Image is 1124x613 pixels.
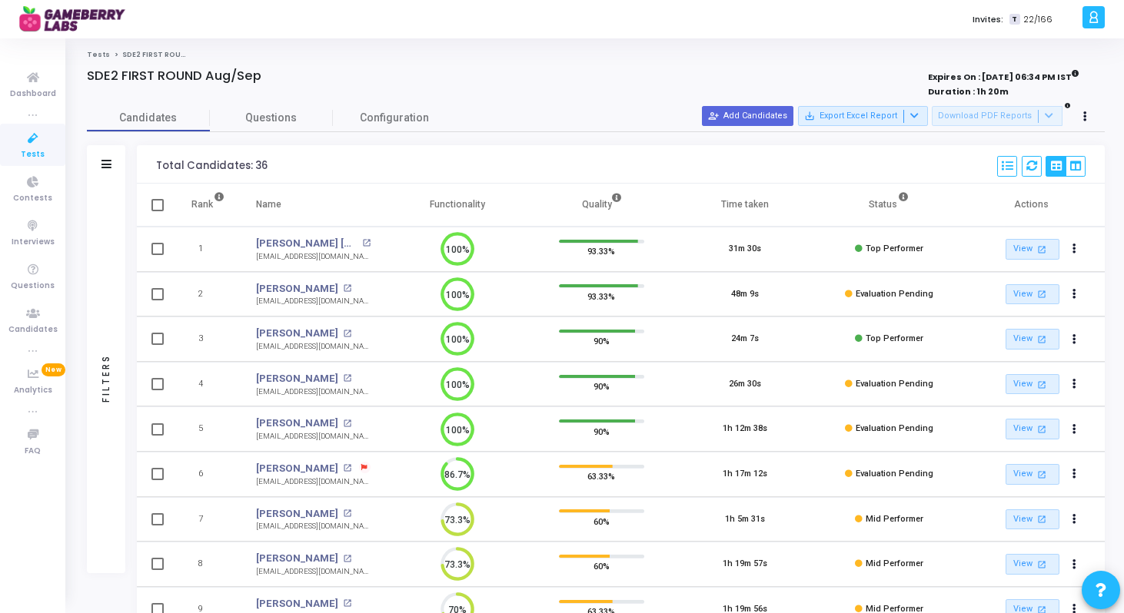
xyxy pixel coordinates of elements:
[723,422,767,436] div: 1h 12m 38s
[1006,509,1059,530] a: View
[723,558,767,571] div: 1h 19m 57s
[731,288,759,301] div: 48m 9s
[156,160,268,172] div: Total Candidates: 36
[961,184,1105,227] th: Actions
[804,111,815,121] mat-icon: save_alt
[256,251,371,263] div: [EMAIL_ADDRESS][DOMAIN_NAME]
[343,419,351,428] mat-icon: open_in_new
[256,196,281,213] div: Name
[122,50,226,59] span: SDE2 FIRST ROUND Aug/Sep
[256,236,357,251] a: [PERSON_NAME] [PERSON_NAME]
[99,293,113,462] div: Filters
[1006,554,1059,575] a: View
[175,316,241,362] td: 3
[1006,284,1059,305] a: View
[1064,329,1086,350] button: Actions
[866,558,923,568] span: Mid Performer
[1006,329,1059,350] a: View
[175,362,241,407] td: 4
[1035,422,1048,436] mat-icon: open_in_new
[973,13,1003,26] label: Invites:
[530,184,673,227] th: Quality
[19,4,135,35] img: logo
[343,330,351,338] mat-icon: open_in_new
[594,379,610,394] span: 90%
[256,506,338,522] a: [PERSON_NAME]
[1035,287,1048,300] mat-icon: open_in_new
[1035,512,1048,525] mat-icon: open_in_new
[175,272,241,317] td: 2
[1006,419,1059,439] a: View
[729,378,761,391] div: 26m 30s
[343,284,351,293] mat-icon: open_in_new
[14,384,52,397] span: Analytics
[386,184,530,227] th: Functionality
[731,333,759,346] div: 24m 7s
[721,196,769,213] div: Time taken
[256,566,371,578] div: [EMAIL_ADDRESS][DOMAIN_NAME]
[1006,464,1059,485] a: View
[594,423,610,439] span: 90%
[928,67,1079,84] strong: Expires On : [DATE] 06:34 PM IST
[256,296,371,307] div: [EMAIL_ADDRESS][DOMAIN_NAME]
[594,513,610,529] span: 60%
[594,333,610,349] span: 90%
[10,88,56,101] span: Dashboard
[8,323,58,336] span: Candidates
[866,514,923,524] span: Mid Performer
[175,227,241,272] td: 1
[175,497,241,542] td: 7
[587,288,615,303] span: 93.33%
[343,509,351,518] mat-icon: open_in_new
[817,184,961,227] th: Status
[87,50,1105,60] nav: breadcrumb
[1006,239,1059,260] a: View
[1023,13,1053,26] span: 22/166
[362,239,371,247] mat-icon: open_in_new
[175,452,241,497] td: 6
[928,85,1009,98] strong: Duration : 1h 20m
[343,599,351,608] mat-icon: open_in_new
[87,110,210,126] span: Candidates
[87,68,261,84] h4: SDE2 FIRST ROUND Aug/Sep
[87,50,110,59] a: Tests
[1035,243,1048,256] mat-icon: open_in_new
[343,374,351,383] mat-icon: open_in_new
[11,280,55,293] span: Questions
[175,406,241,452] td: 5
[256,596,338,611] a: [PERSON_NAME]
[702,106,793,126] button: Add Candidates
[1035,468,1048,481] mat-icon: open_in_new
[1035,558,1048,571] mat-icon: open_in_new
[25,445,41,458] span: FAQ
[13,192,52,205] span: Contests
[256,416,338,431] a: [PERSON_NAME]
[725,513,765,526] div: 1h 5m 31s
[256,386,371,398] div: [EMAIL_ADDRESS][DOMAIN_NAME]
[1064,554,1086,575] button: Actions
[1035,333,1048,346] mat-icon: open_in_new
[1064,283,1086,305] button: Actions
[256,326,338,341] a: [PERSON_NAME]
[932,106,1062,126] button: Download PDF Reports
[343,555,351,563] mat-icon: open_in_new
[1006,374,1059,395] a: View
[587,244,615,259] span: 93.33%
[1046,156,1086,177] div: View Options
[1009,14,1019,25] span: T
[256,371,338,386] a: [PERSON_NAME]
[256,461,338,476] a: [PERSON_NAME]
[1064,373,1086,395] button: Actions
[343,464,351,472] mat-icon: open_in_new
[175,542,241,587] td: 8
[587,469,615,484] span: 63.33%
[729,243,761,256] div: 31m 30s
[1064,464,1086,485] button: Actions
[42,363,65,376] span: New
[256,281,338,297] a: [PERSON_NAME]
[708,111,719,121] mat-icon: person_add_alt
[856,379,933,389] span: Evaluation Pending
[175,184,241,227] th: Rank
[723,468,767,481] div: 1h 17m 12s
